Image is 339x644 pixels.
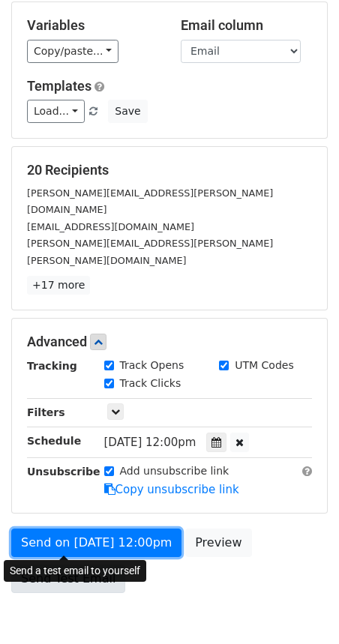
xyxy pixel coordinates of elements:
[27,78,91,94] a: Templates
[11,529,181,557] a: Send on [DATE] 12:00pm
[27,40,118,63] a: Copy/paste...
[27,406,65,418] strong: Filters
[264,572,339,644] iframe: Chat Widget
[27,435,81,447] strong: Schedule
[120,376,181,391] label: Track Clicks
[104,483,239,496] a: Copy unsubscribe link
[27,276,90,295] a: +17 more
[120,358,184,373] label: Track Opens
[27,187,273,216] small: [PERSON_NAME][EMAIL_ADDRESS][PERSON_NAME][DOMAIN_NAME]
[185,529,251,557] a: Preview
[27,334,312,350] h5: Advanced
[27,100,85,123] a: Load...
[120,463,229,479] label: Add unsubscribe link
[108,100,147,123] button: Save
[27,221,194,232] small: [EMAIL_ADDRESS][DOMAIN_NAME]
[27,238,273,266] small: [PERSON_NAME][EMAIL_ADDRESS][PERSON_NAME][PERSON_NAME][DOMAIN_NAME]
[4,560,146,582] div: Send a test email to yourself
[104,436,196,449] span: [DATE] 12:00pm
[27,162,312,178] h5: 20 Recipients
[235,358,293,373] label: UTM Codes
[27,466,100,478] strong: Unsubscribe
[181,17,312,34] h5: Email column
[27,17,158,34] h5: Variables
[27,360,77,372] strong: Tracking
